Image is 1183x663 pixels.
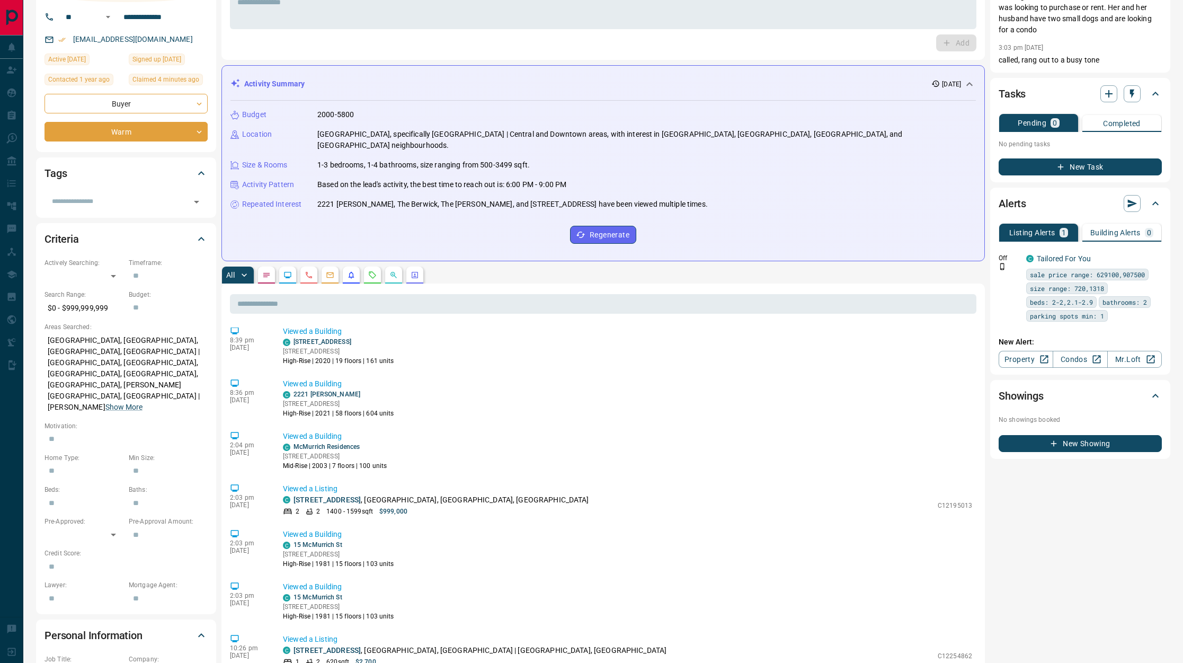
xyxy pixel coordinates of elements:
[242,109,266,120] p: Budget
[999,387,1044,404] h2: Showings
[999,55,1162,66] p: called, rang out to a busy tone
[283,347,394,356] p: [STREET_ADDRESS]
[317,179,566,190] p: Based on the lead's activity, the best time to reach out is: 6:00 PM - 9:00 PM
[242,129,272,140] p: Location
[129,290,208,299] p: Budget:
[283,529,972,540] p: Viewed a Building
[368,271,377,279] svg: Requests
[45,623,208,648] div: Personal Information
[570,226,636,244] button: Regenerate
[1018,119,1046,127] p: Pending
[293,541,342,549] a: 15 McMurrich St
[283,542,290,549] div: condos.ca
[45,627,143,644] h2: Personal Information
[129,258,208,268] p: Timeframe:
[1030,311,1104,321] span: parking spots min: 1
[293,338,351,346] a: [STREET_ADDRESS]
[317,199,708,210] p: 2221 [PERSON_NAME], The Berwick, The [PERSON_NAME], and [STREET_ADDRESS] have been viewed multipl...
[283,483,972,494] p: Viewed a Listing
[129,453,208,463] p: Min Size:
[1026,255,1034,262] div: condos.ca
[1030,297,1093,307] span: beds: 2-2,2.1-2.9
[262,271,271,279] svg: Notes
[283,612,394,621] p: High-Rise | 1981 | 15 floors | 103 units
[317,129,976,151] p: [GEOGRAPHIC_DATA], specifically [GEOGRAPHIC_DATA] | Central and Downtown areas, with interest in ...
[1062,229,1066,236] p: 1
[283,452,387,461] p: [STREET_ADDRESS]
[283,409,394,418] p: High-Rise | 2021 | 58 floors | 604 units
[45,226,208,252] div: Criteria
[938,651,972,661] p: C12254862
[283,647,290,654] div: condos.ca
[230,337,267,344] p: 8:39 pm
[938,501,972,510] p: C12195013
[244,78,305,90] p: Activity Summary
[305,271,313,279] svg: Calls
[293,646,361,655] a: [STREET_ADDRESS]
[45,299,123,317] p: $0 - $999,999,999
[45,549,208,558] p: Credit Score:
[283,581,972,593] p: Viewed a Building
[411,271,419,279] svg: Agent Actions
[1107,351,1162,368] a: Mr.Loft
[45,290,123,299] p: Search Range:
[45,258,123,268] p: Actively Searching:
[48,74,110,85] span: Contacted 1 year ago
[1030,269,1145,280] span: sale price range: 629100,907500
[317,109,354,120] p: 2000-5800
[317,160,530,171] p: 1-3 bedrooms, 1-4 bathrooms, size ranging from 500-3499 sqft.
[283,326,972,337] p: Viewed a Building
[226,271,235,279] p: All
[283,444,290,451] div: condos.ca
[129,485,208,494] p: Baths:
[230,494,267,501] p: 2:03 pm
[347,271,355,279] svg: Listing Alerts
[242,179,294,190] p: Activity Pattern
[999,383,1162,409] div: Showings
[999,415,1162,425] p: No showings booked
[45,231,79,247] h2: Criteria
[45,122,208,142] div: Warm
[45,485,123,494] p: Beds:
[230,644,267,652] p: 10:26 pm
[230,592,267,599] p: 2:03 pm
[132,74,199,85] span: Claimed 4 minutes ago
[230,344,267,351] p: [DATE]
[999,136,1162,152] p: No pending tasks
[105,402,143,413] button: Show More
[283,431,972,442] p: Viewed a Building
[45,161,208,186] div: Tags
[283,496,290,503] div: condos.ca
[999,337,1162,348] p: New Alert:
[293,496,361,504] a: [STREET_ADDRESS]
[283,559,394,569] p: High-Rise | 1981 | 15 floors | 103 units
[230,396,267,404] p: [DATE]
[230,540,267,547] p: 2:03 pm
[129,517,208,526] p: Pre-Approval Amount:
[45,54,123,68] div: Wed Jul 30 2025
[45,453,123,463] p: Home Type:
[230,547,267,554] p: [DATE]
[293,391,360,398] a: 2221 [PERSON_NAME]
[283,378,972,390] p: Viewed a Building
[1030,283,1104,294] span: size range: 720,1318
[999,158,1162,175] button: New Task
[283,602,394,612] p: [STREET_ADDRESS]
[129,54,208,68] div: Wed Mar 29 2023
[45,332,208,416] p: [GEOGRAPHIC_DATA], [GEOGRAPHIC_DATA], [GEOGRAPHIC_DATA], [GEOGRAPHIC_DATA] | [GEOGRAPHIC_DATA], [...
[73,35,193,43] a: [EMAIL_ADDRESS][DOMAIN_NAME]
[999,85,1026,102] h2: Tasks
[45,94,208,113] div: Buyer
[942,79,961,89] p: [DATE]
[283,550,394,559] p: [STREET_ADDRESS]
[326,271,334,279] svg: Emails
[129,74,208,89] div: Wed Aug 13 2025
[1147,229,1151,236] p: 0
[389,271,398,279] svg: Opportunities
[379,507,407,516] p: $999,000
[296,507,299,516] p: 2
[230,441,267,449] p: 2:04 pm
[129,580,208,590] p: Mortgage Agent:
[283,399,394,409] p: [STREET_ADDRESS]
[283,339,290,346] div: condos.ca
